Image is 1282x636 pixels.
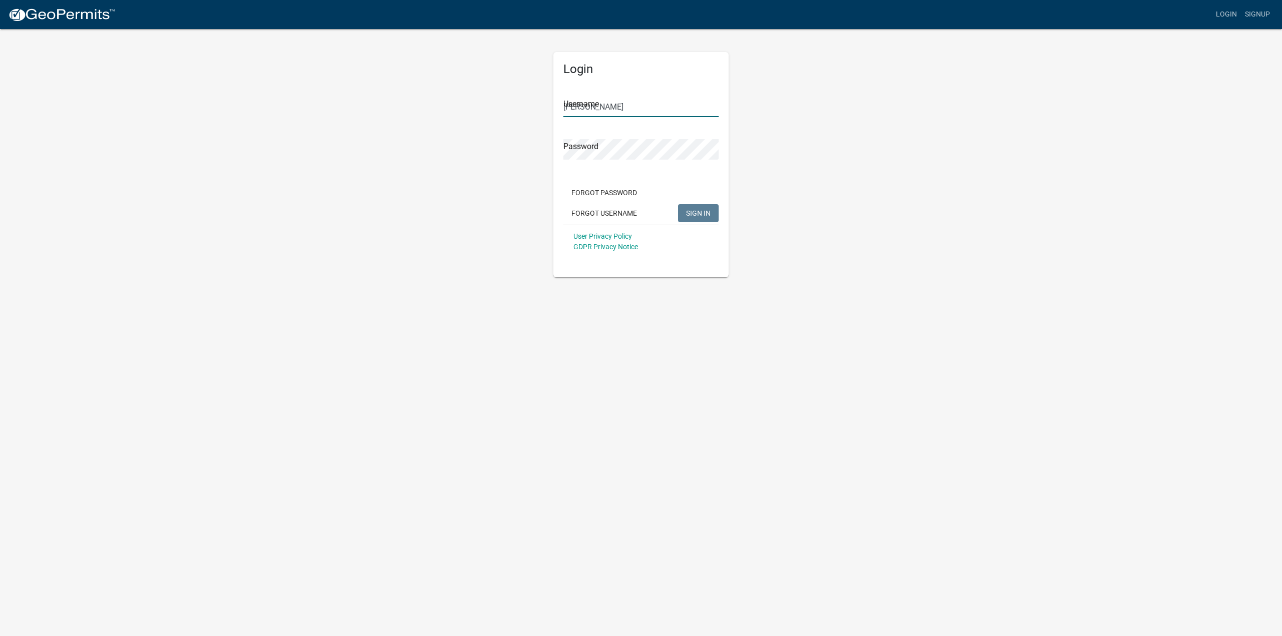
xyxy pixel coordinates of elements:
[573,243,638,251] a: GDPR Privacy Notice
[563,204,645,222] button: Forgot Username
[563,62,719,77] h5: Login
[1241,5,1274,24] a: Signup
[573,232,632,240] a: User Privacy Policy
[678,204,719,222] button: SIGN IN
[563,184,645,202] button: Forgot Password
[1212,5,1241,24] a: Login
[686,209,711,217] span: SIGN IN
